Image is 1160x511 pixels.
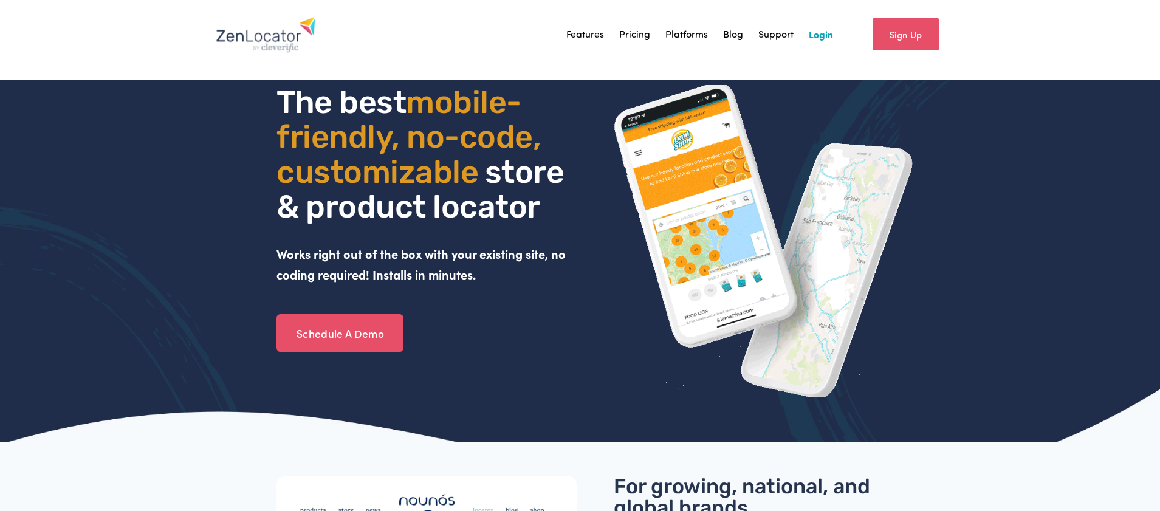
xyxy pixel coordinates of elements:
[276,83,406,121] span: The best
[276,83,547,190] span: mobile- friendly, no-code, customizable
[809,26,833,44] a: Login
[566,26,604,44] a: Features
[665,26,708,44] a: Platforms
[873,18,939,50] a: Sign Up
[276,245,569,283] strong: Works right out of the box with your existing site, no coding required! Installs in minutes.
[723,26,743,44] a: Blog
[216,16,316,53] img: Zenlocator
[614,85,914,397] img: ZenLocator phone mockup gif
[276,314,403,352] a: Schedule A Demo
[276,153,571,225] span: store & product locator
[619,26,650,44] a: Pricing
[758,26,794,44] a: Support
